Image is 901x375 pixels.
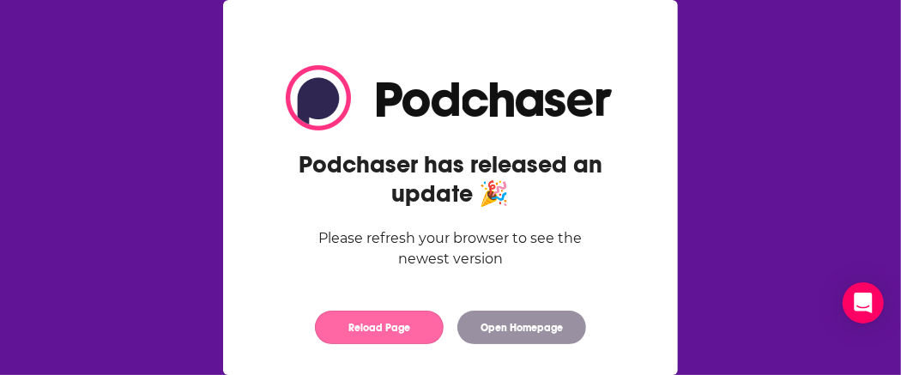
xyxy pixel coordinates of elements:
button: Open Homepage [457,311,586,344]
div: Open Intercom Messenger [843,282,884,324]
button: Reload Page [315,311,444,344]
h2: Podchaser has released an update 🎉 [286,150,615,209]
img: Logo [286,65,615,130]
div: Please refresh your browser to see the newest version [286,228,615,269]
